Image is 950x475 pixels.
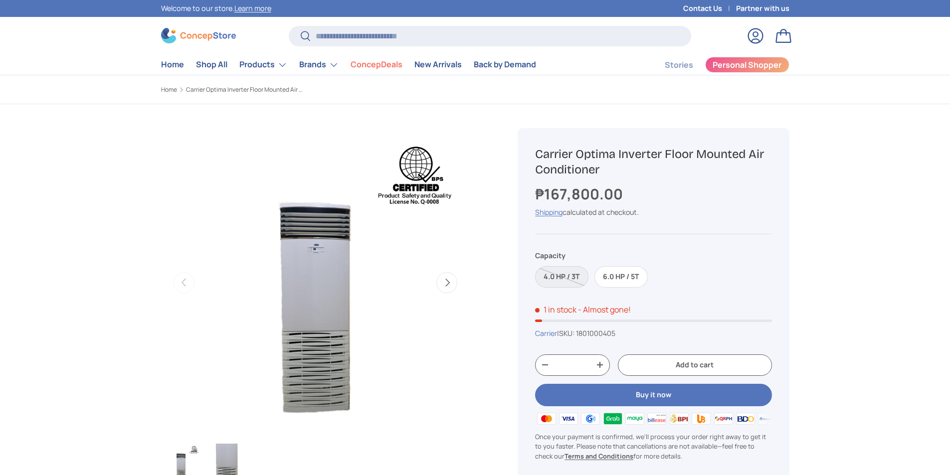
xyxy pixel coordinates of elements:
a: Products [239,55,287,75]
label: Sold out [535,266,588,288]
p: Welcome to our store. [161,3,271,14]
a: Partner with us [736,3,789,14]
img: ConcepStore [161,28,236,43]
img: billease [646,411,668,426]
img: bdo [735,411,757,426]
summary: Brands [293,55,345,75]
a: Personal Shopper [705,57,789,73]
h1: Carrier Optima Inverter Floor Mounted Air Conditioner [535,147,771,177]
span: Personal Shopper [713,61,781,69]
nav: Secondary [641,55,789,75]
img: qrph [712,411,734,426]
nav: Breadcrumbs [161,85,494,94]
legend: Capacity [535,250,566,261]
a: Learn more [234,3,271,13]
img: master [535,411,557,426]
span: | [557,328,615,338]
a: New Arrivals [414,55,462,74]
a: Carrier [535,328,557,338]
a: Brands [299,55,339,75]
img: grabpay [601,411,623,426]
img: maya [624,411,646,426]
p: Once your payment is confirmed, we'll process your order right away to get it to you faster. Plea... [535,432,771,461]
a: Terms and Conditions [565,452,633,461]
img: metrobank [757,411,778,426]
span: 1 in stock [535,304,576,315]
a: Home [161,55,184,74]
img: ubp [690,411,712,426]
nav: Primary [161,55,536,75]
a: Shop All [196,55,227,74]
p: - Almost gone! [578,304,631,315]
strong: ₱167,800.00 [535,184,625,204]
img: visa [558,411,579,426]
button: Buy it now [535,384,771,406]
span: SKU: [559,328,574,338]
a: Stories [665,55,693,75]
button: Add to cart [618,354,771,376]
img: gcash [579,411,601,426]
a: Home [161,87,177,93]
span: 1801000405 [576,328,615,338]
a: Back by Demand [474,55,536,74]
img: bpi [668,411,690,426]
a: Shipping [535,207,563,217]
a: ConcepDeals [351,55,402,74]
summary: Products [233,55,293,75]
a: Contact Us [683,3,736,14]
a: Carrier Optima Inverter Floor Mounted Air Conditioner [186,87,306,93]
div: calculated at checkout. [535,207,771,217]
